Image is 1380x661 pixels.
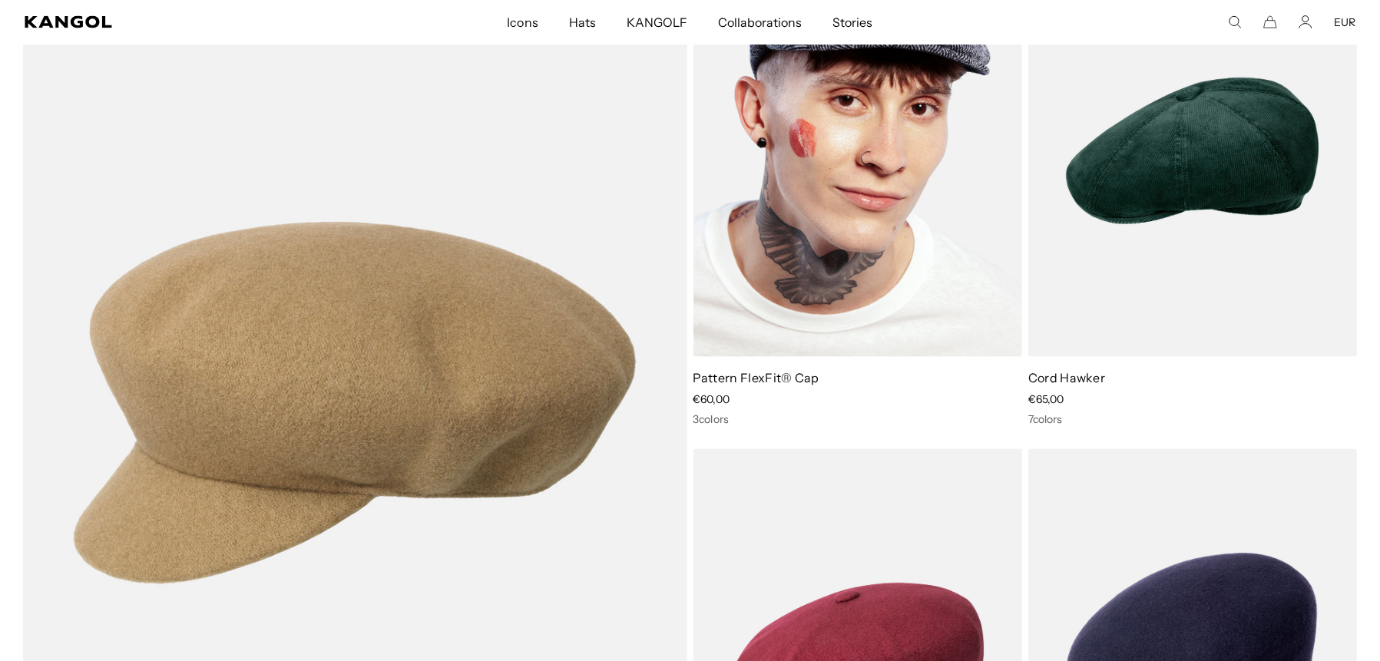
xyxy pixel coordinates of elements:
summary: Search here [1228,15,1242,29]
button: EUR [1334,15,1355,29]
div: 7 colors [1028,412,1357,426]
a: Cord Hawker [1028,370,1106,385]
a: Kangol [25,16,336,28]
a: Pattern FlexFit® Cap [693,370,819,385]
span: €60,00 [693,392,730,406]
a: Account [1299,15,1312,29]
div: 3 colors [693,412,1022,426]
button: Cart [1263,15,1277,29]
span: €65,00 [1028,392,1064,406]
